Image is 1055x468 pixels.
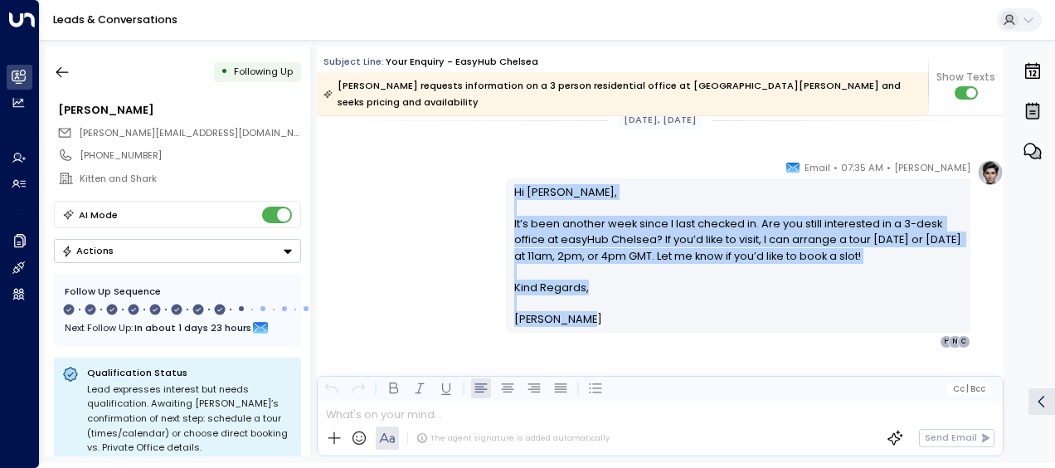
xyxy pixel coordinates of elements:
div: Lead expresses interest but needs qualification. Awaiting [PERSON_NAME]’s confirmation of next st... [87,383,293,456]
div: Next Follow Up: [65,319,290,337]
div: AI Mode [79,207,118,223]
div: N [948,335,961,349]
button: Redo [348,378,368,398]
div: Actions [61,245,114,256]
div: The agent signature is added automatically [416,432,610,444]
div: [PERSON_NAME] [58,102,300,118]
span: [PERSON_NAME][EMAIL_ADDRESS][DOMAIN_NAME] [79,126,317,139]
div: Button group with a nested menu [54,239,301,263]
button: Cc|Bcc [947,383,990,395]
span: • [834,159,838,176]
span: 07:35 AM [841,159,883,176]
div: [DATE], [DATE] [619,110,703,129]
button: Undo [322,378,342,398]
a: Leads & Conversations [53,12,177,27]
div: C [957,335,970,349]
div: Your enquiry - easyHub Chelsea [386,55,538,69]
p: Qualification Status [87,366,293,379]
span: | [966,384,969,393]
img: profile-logo.png [977,159,1004,186]
span: clemmie@kittenandshark.com [79,126,301,140]
span: Show Texts [936,70,995,85]
span: [PERSON_NAME] [894,159,970,176]
span: Subject Line: [323,55,384,68]
span: Kind Regards, [514,280,589,295]
span: In about 1 days 23 hours [134,319,251,337]
div: • [221,60,228,84]
span: Email [805,159,830,176]
div: [PHONE_NUMBER] [80,149,300,163]
p: Hi [PERSON_NAME], It’s been another week since I last checked in. Are you still interested in a 3... [514,184,963,280]
div: H [940,335,953,349]
div: [PERSON_NAME] requests information on a 3 person residential office at [GEOGRAPHIC_DATA][PERSON_N... [323,77,920,110]
span: Following Up [234,65,293,78]
span: Cc Bcc [953,384,985,393]
div: Kitten and Shark [80,172,300,186]
span: • [887,159,891,176]
div: Follow Up Sequence [65,285,290,299]
button: Actions [54,239,301,263]
span: [PERSON_NAME] [514,311,602,327]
